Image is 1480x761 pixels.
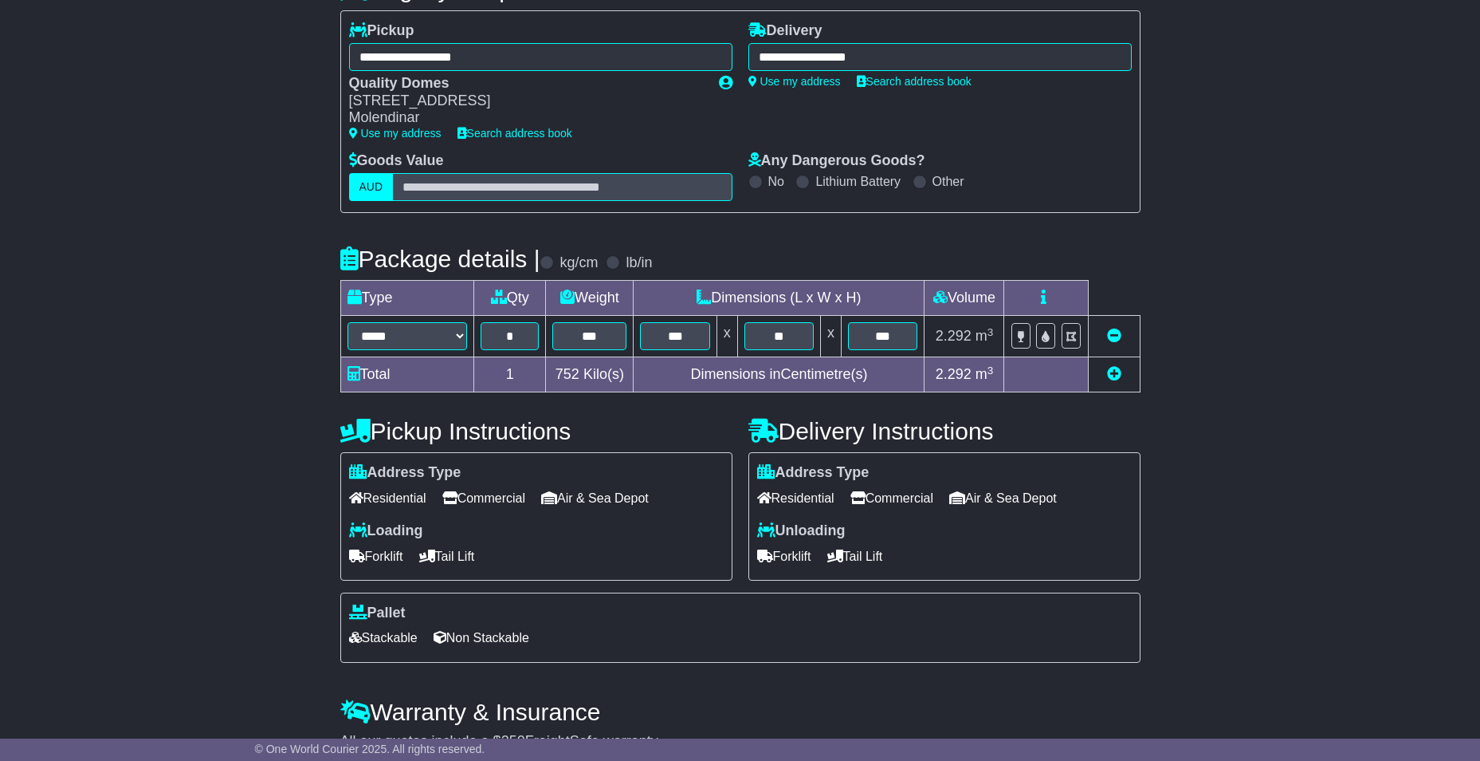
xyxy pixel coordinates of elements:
[349,22,414,40] label: Pickup
[419,544,475,569] span: Tail Lift
[932,174,964,189] label: Other
[748,152,925,170] label: Any Dangerous Goods?
[474,281,546,316] td: Qty
[546,281,634,316] td: Weight
[349,109,703,127] div: Molendinar
[349,152,444,170] label: Goods Value
[634,281,925,316] td: Dimensions (L x W x H)
[987,365,994,377] sup: 3
[626,254,652,272] label: lb/in
[716,316,737,357] td: x
[349,173,394,201] label: AUD
[349,127,442,140] a: Use my address
[349,625,418,650] span: Stackable
[936,366,972,382] span: 2.292
[349,605,406,622] label: Pallet
[559,254,598,272] label: kg/cm
[1107,328,1121,344] a: Remove this item
[634,357,925,392] td: Dimensions in Centimetre(s)
[457,127,572,140] a: Search address book
[546,357,634,392] td: Kilo(s)
[541,486,649,511] span: Air & Sea Depot
[555,366,579,382] span: 752
[768,174,784,189] label: No
[748,75,841,88] a: Use my address
[757,486,834,511] span: Residential
[815,174,901,189] label: Lithium Battery
[850,486,933,511] span: Commercial
[340,281,474,316] td: Type
[340,699,1140,725] h4: Warranty & Insurance
[474,357,546,392] td: 1
[1107,366,1121,382] a: Add new item
[976,328,994,344] span: m
[340,357,474,392] td: Total
[748,22,822,40] label: Delivery
[976,366,994,382] span: m
[349,544,403,569] span: Forklift
[501,733,525,749] span: 250
[349,486,426,511] span: Residential
[757,464,870,482] label: Address Type
[349,93,703,110] div: [STREET_ADDRESS]
[821,316,842,357] td: x
[340,733,1140,751] div: All our quotes include a $ FreightSafe warranty.
[987,326,994,338] sup: 3
[349,522,423,540] label: Loading
[255,743,485,755] span: © One World Courier 2025. All rights reserved.
[925,281,1004,316] td: Volume
[748,418,1140,444] h4: Delivery Instructions
[757,544,811,569] span: Forklift
[827,544,883,569] span: Tail Lift
[857,75,972,88] a: Search address book
[340,246,540,272] h4: Package details |
[349,75,703,93] div: Quality Domes
[434,625,529,650] span: Non Stackable
[349,464,461,482] label: Address Type
[442,486,525,511] span: Commercial
[949,486,1057,511] span: Air & Sea Depot
[936,328,972,344] span: 2.292
[340,418,732,444] h4: Pickup Instructions
[757,522,846,540] label: Unloading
